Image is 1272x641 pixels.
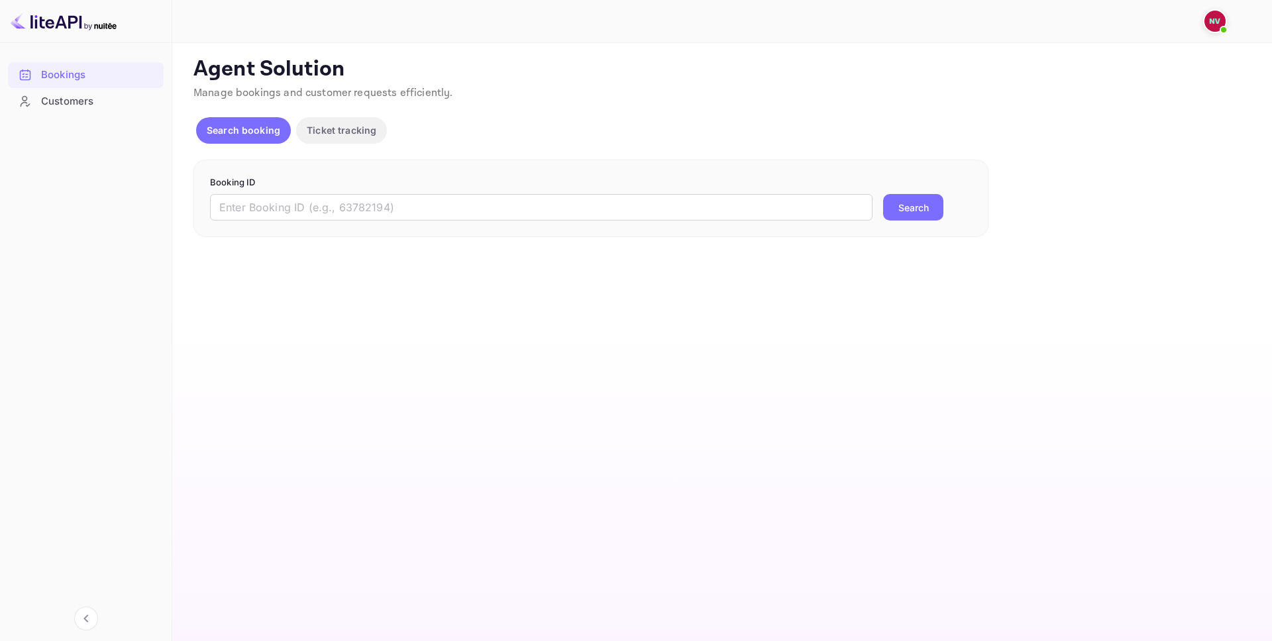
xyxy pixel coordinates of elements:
input: Enter Booking ID (e.g., 63782194) [210,194,873,221]
button: Collapse navigation [74,607,98,630]
img: Nicholas Valbusa [1204,11,1226,32]
p: Agent Solution [193,56,1248,83]
span: Manage bookings and customer requests efficiently. [193,86,453,100]
div: Bookings [8,62,164,88]
p: Search booking [207,123,280,137]
a: Bookings [8,62,164,87]
div: Customers [41,94,157,109]
div: Customers [8,89,164,115]
img: LiteAPI logo [11,11,117,32]
a: Customers [8,89,164,113]
div: Bookings [41,68,157,83]
p: Booking ID [210,176,972,189]
p: Ticket tracking [307,123,376,137]
button: Search [883,194,943,221]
